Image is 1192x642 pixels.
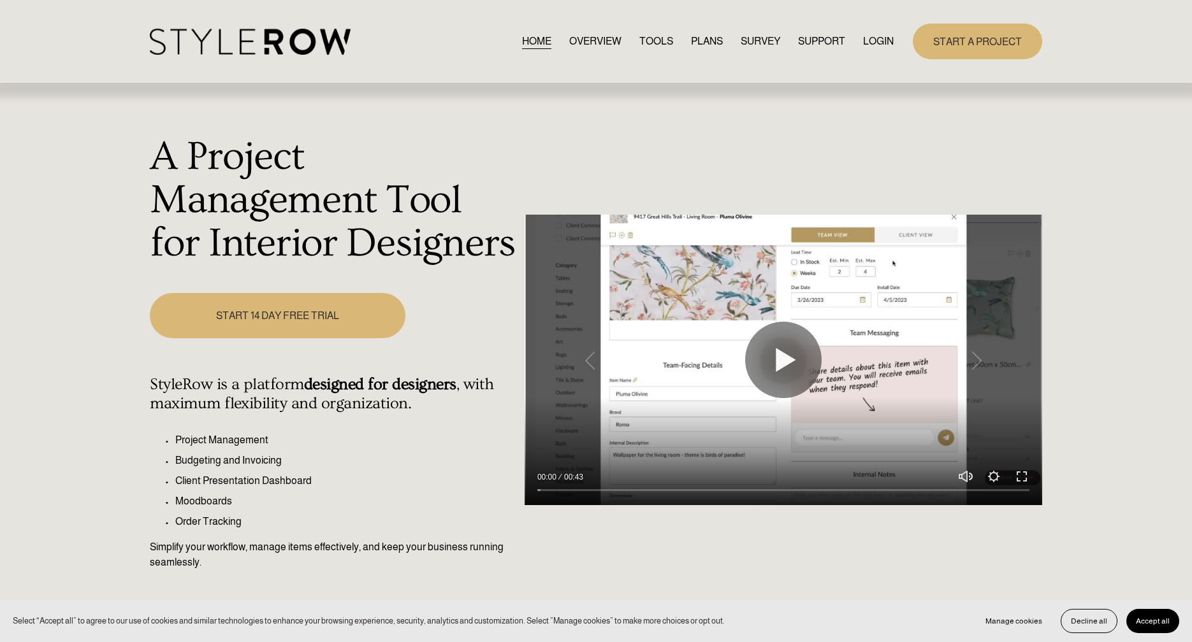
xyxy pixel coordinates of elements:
a: folder dropdown [798,32,845,50]
button: Decline all [1061,609,1117,633]
p: Client Presentation Dashboard [175,473,518,489]
p: Moodboards [175,494,518,509]
a: SURVEY [741,32,780,50]
a: START A PROJECT [913,24,1042,59]
span: Decline all [1071,617,1107,625]
p: Project Management [175,432,518,448]
a: PLANS [691,32,723,50]
button: Play [745,322,822,398]
p: Order Tracking [175,514,518,529]
h4: StyleRow is a platform , with maximum flexibility and organization. [150,375,518,413]
p: Simplify your workflow, manage items effectively, and keep your business running seamlessly. [150,539,518,570]
img: StyleRow [150,29,351,55]
button: Manage cookies [976,609,1052,633]
a: TOOLS [639,32,673,50]
a: LOGIN [863,32,894,50]
p: Select “Accept all” to agree to our use of cookies and similar technologies to enhance your brows... [13,615,725,627]
a: START 14 DAY FREE TRIAL [150,293,405,338]
h1: A Project Management Tool for Interior Designers [150,136,518,265]
span: SUPPORT [798,34,845,49]
p: Budgeting and Invoicing [175,453,518,468]
div: Current time [537,471,560,483]
div: Duration [560,471,586,483]
a: OVERVIEW [569,32,621,50]
button: Accept all [1126,609,1179,633]
a: HOME [522,32,551,50]
span: Manage cookies [985,617,1042,625]
span: Accept all [1136,617,1170,625]
strong: designed for designers [304,375,456,394]
input: Seek [537,486,1029,495]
